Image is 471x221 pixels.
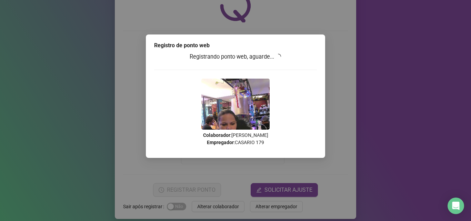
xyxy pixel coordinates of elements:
img: 9k= [201,79,270,130]
h3: Registrando ponto web, aguarde... [154,52,317,61]
p: : [PERSON_NAME] : CASARIO 179 [154,132,317,146]
span: loading [275,54,281,59]
strong: Colaborador [203,132,230,138]
div: Registro de ponto web [154,41,317,50]
strong: Empregador [207,140,234,145]
div: Open Intercom Messenger [448,198,464,214]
